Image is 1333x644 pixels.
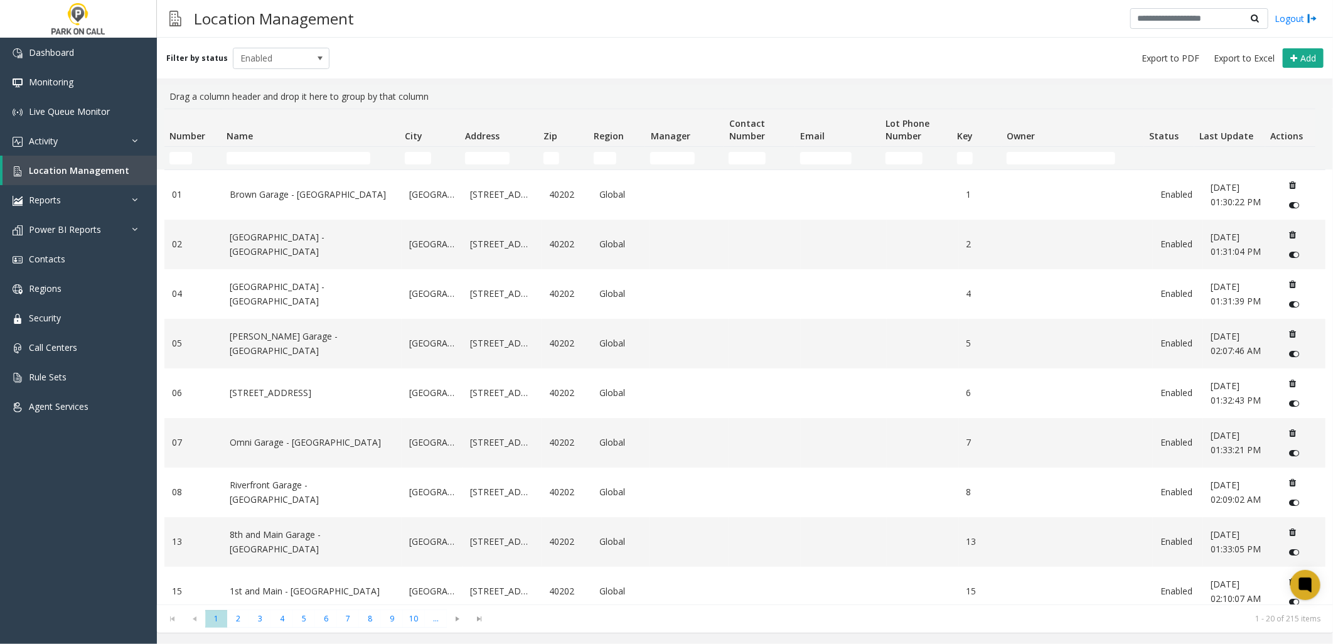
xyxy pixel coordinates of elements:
[544,130,558,142] span: Zip
[230,280,394,308] a: [GEOGRAPHIC_DATA] - [GEOGRAPHIC_DATA]
[1211,330,1268,358] a: [DATE] 02:07:46 AM
[1211,330,1261,356] span: [DATE] 02:07:46 AM
[1160,584,1196,598] a: Enabled
[800,130,825,142] span: Email
[13,78,23,88] img: 'icon'
[589,147,646,169] td: Region Filter
[1283,225,1303,245] button: Delete
[169,152,192,164] input: Number Filter
[29,282,62,294] span: Regions
[1211,429,1268,457] a: [DATE] 01:33:21 PM
[205,610,227,627] span: Page 1
[13,48,23,58] img: 'icon'
[470,386,534,400] a: [STREET_ADDRESS]
[1137,50,1204,67] button: Export to PDF
[1211,478,1268,507] a: [DATE] 02:09:02 AM
[447,610,469,628] span: Go to the next page
[600,386,643,400] a: Global
[1265,147,1315,169] td: Actions Filter
[470,188,534,201] a: [STREET_ADDRESS]
[966,287,1002,301] a: 4
[230,230,394,259] a: [GEOGRAPHIC_DATA] - [GEOGRAPHIC_DATA]
[600,336,643,350] a: Global
[1275,12,1317,25] a: Logout
[966,485,1002,499] a: 8
[249,610,271,627] span: Page 3
[1283,443,1306,463] button: Disable
[1007,130,1036,142] span: Owner
[498,613,1320,624] kendo-pager-info: 1 - 20 of 215 items
[1283,344,1306,364] button: Disable
[166,53,228,64] label: Filter by status
[227,130,253,142] span: Name
[1211,529,1261,554] span: [DATE] 01:33:05 PM
[405,130,422,142] span: City
[405,152,431,164] input: City Filter
[594,130,624,142] span: Region
[409,336,455,350] a: [GEOGRAPHIC_DATA]
[1160,237,1196,251] a: Enabled
[1283,195,1306,215] button: Disable
[549,336,584,350] a: 40202
[1211,528,1268,556] a: [DATE] 01:33:05 PM
[29,46,74,58] span: Dashboard
[13,284,23,294] img: 'icon'
[381,610,403,627] span: Page 9
[409,485,455,499] a: [GEOGRAPHIC_DATA]
[13,314,23,324] img: 'icon'
[952,147,1002,169] td: Key Filter
[409,237,455,251] a: [GEOGRAPHIC_DATA]
[29,194,61,206] span: Reports
[470,237,534,251] a: [STREET_ADDRESS]
[549,188,584,201] a: 40202
[1300,52,1316,64] span: Add
[1160,386,1196,400] a: Enabled
[549,237,584,251] a: 40202
[172,584,215,598] a: 15
[13,166,23,176] img: 'icon'
[549,386,584,400] a: 40202
[600,535,643,549] a: Global
[188,3,360,34] h3: Location Management
[227,610,249,627] span: Page 2
[409,584,455,598] a: [GEOGRAPHIC_DATA]
[13,402,23,412] img: 'icon'
[169,3,181,34] img: pageIcon
[600,188,643,201] a: Global
[172,436,215,449] a: 07
[966,336,1002,350] a: 5
[800,152,852,164] input: Email Filter
[1211,181,1268,209] a: [DATE] 01:30:22 PM
[359,610,381,627] span: Page 8
[1283,592,1306,612] button: Disable
[645,147,724,169] td: Manager Filter
[172,336,215,350] a: 05
[409,287,455,301] a: [GEOGRAPHIC_DATA]
[1283,324,1303,344] button: Delete
[1160,188,1196,201] a: Enabled
[1307,12,1317,25] img: logout
[230,584,394,598] a: 1st and Main - [GEOGRAPHIC_DATA]
[230,330,394,358] a: [PERSON_NAME] Garage - [GEOGRAPHIC_DATA]
[13,107,23,117] img: 'icon'
[1283,294,1306,314] button: Disable
[271,610,293,627] span: Page 4
[549,485,584,499] a: 40202
[1283,274,1303,294] button: Delete
[886,152,923,164] input: Lot Phone Number Filter
[1283,423,1303,443] button: Delete
[957,130,973,142] span: Key
[13,255,23,265] img: 'icon'
[1211,578,1261,604] span: [DATE] 02:10:07 AM
[1142,52,1199,65] span: Export to PDF
[315,610,337,627] span: Page 6
[29,105,110,117] span: Live Queue Monitor
[172,535,215,549] a: 13
[1283,373,1303,394] button: Delete
[1211,281,1261,306] span: [DATE] 01:31:39 PM
[1209,50,1280,67] button: Export to Excel
[471,614,488,624] span: Go to the last page
[293,610,315,627] span: Page 5
[1283,473,1303,493] button: Delete
[724,147,795,169] td: Contact Number Filter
